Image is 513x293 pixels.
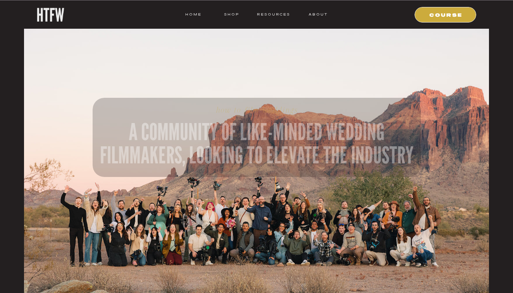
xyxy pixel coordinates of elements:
a: COURSE [420,11,472,18]
a: resources [254,11,290,18]
a: HOME [185,11,201,18]
a: ABOUT [308,11,328,18]
a: shop [216,11,247,18]
h2: A COMMUNITY OF LIKE-MINDED WEDDING FILMMAKERS, LOOKING TO ELEVATE THE INDUSTRY [93,120,421,221]
h1: how to film weddings [180,106,334,114]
